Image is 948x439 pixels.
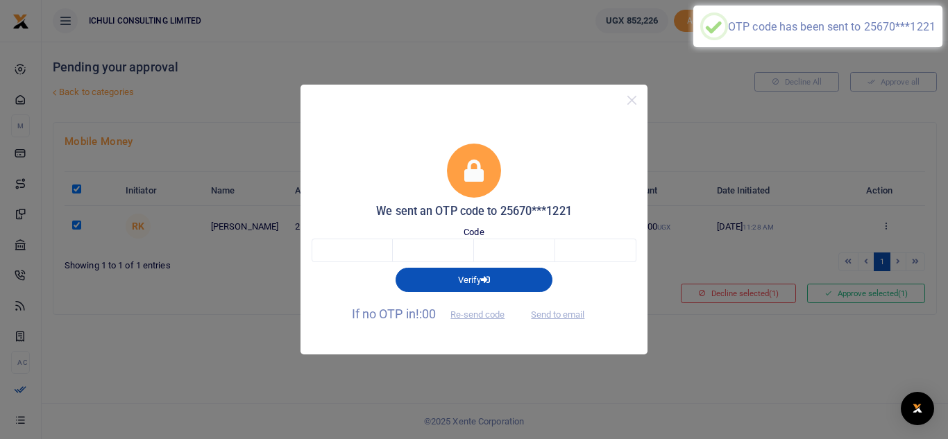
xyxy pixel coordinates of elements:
span: !:00 [416,307,436,321]
div: Open Intercom Messenger [901,392,934,425]
button: Verify [396,268,552,291]
h5: We sent an OTP code to 25670***1221 [312,205,636,218]
button: Close [622,90,642,110]
div: OTP code has been sent to 25670***1221 [728,20,936,33]
label: Code [464,225,484,239]
span: If no OTP in [352,307,517,321]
